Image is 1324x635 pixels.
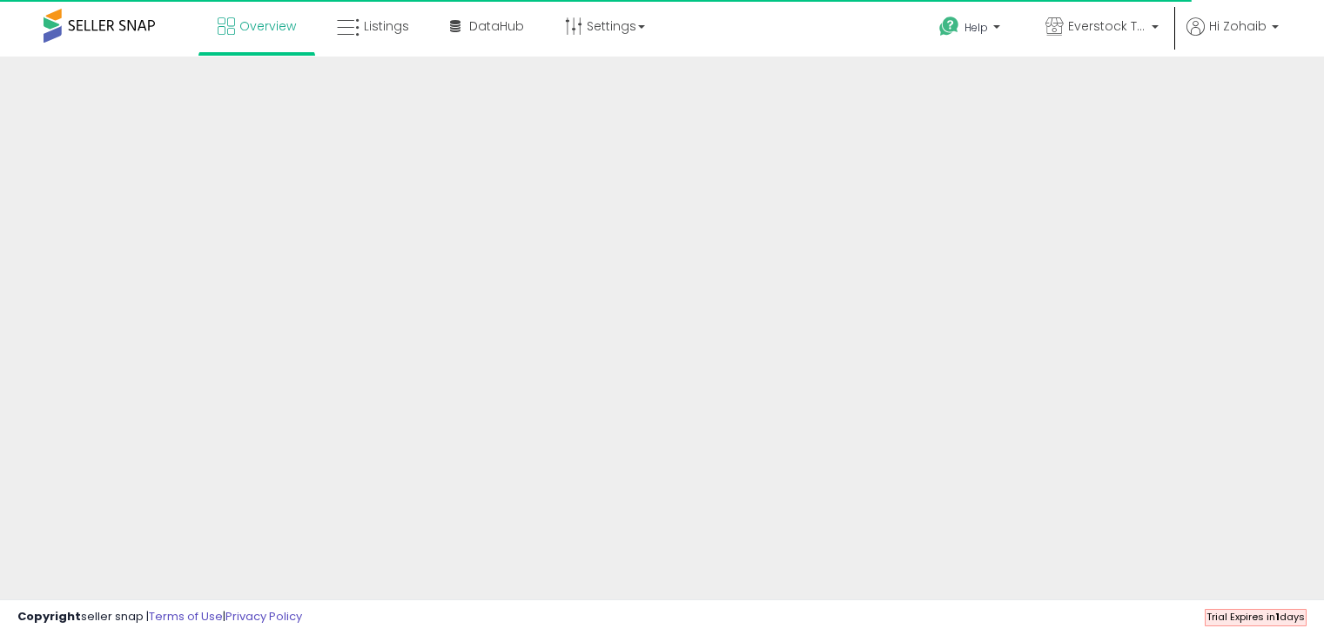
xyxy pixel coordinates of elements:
span: Hi Zohaib [1209,17,1267,35]
span: Listings [364,17,409,35]
span: Everstock Trading [1068,17,1146,35]
a: Terms of Use [149,608,223,625]
a: Hi Zohaib [1186,17,1279,57]
span: Trial Expires in days [1206,610,1305,624]
strong: Copyright [17,608,81,625]
a: Privacy Policy [225,608,302,625]
b: 1 [1275,610,1280,624]
i: Get Help [938,16,960,37]
span: Overview [239,17,296,35]
a: Help [925,3,1018,57]
div: seller snap | | [17,609,302,625]
span: Help [964,20,988,35]
span: DataHub [469,17,524,35]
